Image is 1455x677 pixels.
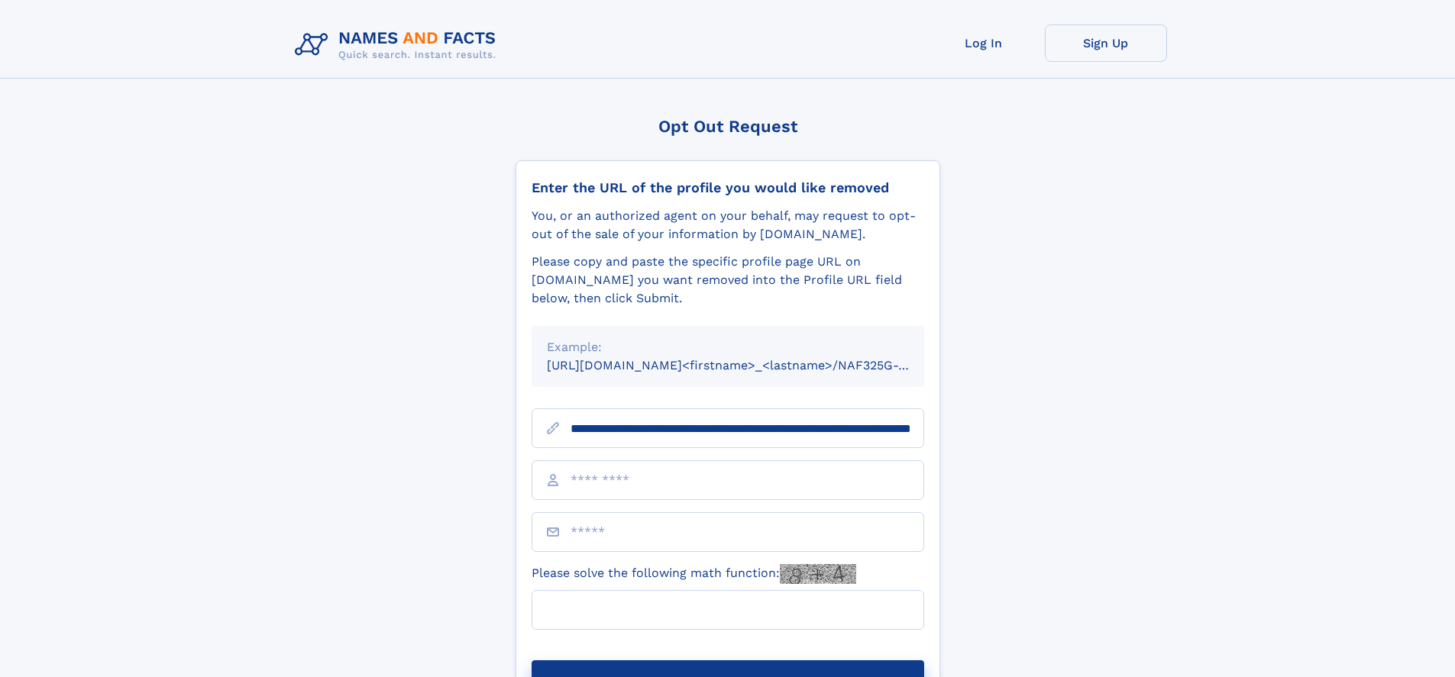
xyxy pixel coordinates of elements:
[532,564,856,584] label: Please solve the following math function:
[1045,24,1167,62] a: Sign Up
[547,338,909,356] div: Example:
[532,207,924,243] div: You, or an authorized agent on your behalf, may request to opt-out of the sale of your informatio...
[547,358,953,372] small: [URL][DOMAIN_NAME]<firstname>_<lastname>/NAF325G-xxxxxxxx
[532,179,924,196] div: Enter the URL of the profile you would like removed
[289,24,509,66] img: Logo Names and Facts
[532,253,924,308] div: Please copy and paste the specific profile page URL on [DOMAIN_NAME] you want removed into the Pr...
[516,117,940,136] div: Opt Out Request
[923,24,1045,62] a: Log In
